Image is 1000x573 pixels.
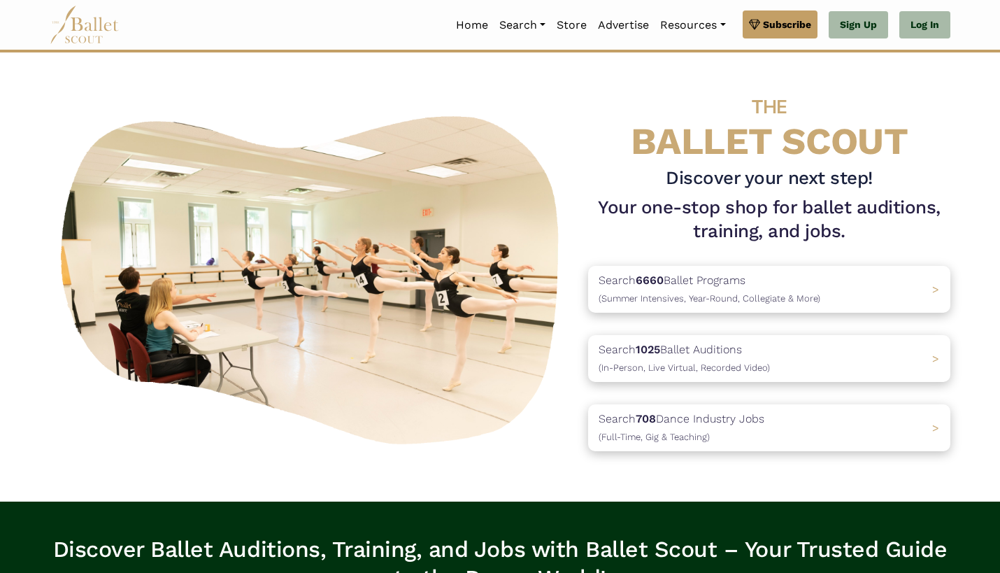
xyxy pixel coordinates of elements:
a: Search6660Ballet Programs(Summer Intensives, Year-Round, Collegiate & More)> [588,266,950,313]
span: (Summer Intensives, Year-Round, Collegiate & More) [599,293,820,304]
h1: Your one-stop shop for ballet auditions, training, and jobs. [588,196,950,243]
img: A group of ballerinas talking to each other in a ballet studio [50,101,577,453]
h3: Discover your next step! [588,167,950,190]
h4: BALLET SCOUT [588,80,950,161]
p: Search Ballet Auditions [599,341,770,376]
a: Sign Up [829,11,888,39]
b: 6660 [636,274,664,287]
img: gem.svg [749,17,760,32]
p: Search Ballet Programs [599,271,820,307]
span: THE [752,95,787,118]
span: Subscribe [763,17,811,32]
a: Log In [899,11,950,39]
a: Advertise [592,10,655,40]
span: (Full-Time, Gig & Teaching) [599,432,710,442]
span: (In-Person, Live Virtual, Recorded Video) [599,362,770,373]
b: 1025 [636,343,660,356]
b: 708 [636,412,656,425]
span: > [932,421,939,434]
a: Store [551,10,592,40]
a: Search [494,10,551,40]
a: Resources [655,10,731,40]
p: Search Dance Industry Jobs [599,410,764,446]
a: Search708Dance Industry Jobs(Full-Time, Gig & Teaching) > [588,404,950,451]
a: Search1025Ballet Auditions(In-Person, Live Virtual, Recorded Video) > [588,335,950,382]
span: > [932,283,939,296]
span: > [932,352,939,365]
a: Subscribe [743,10,817,38]
a: Home [450,10,494,40]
